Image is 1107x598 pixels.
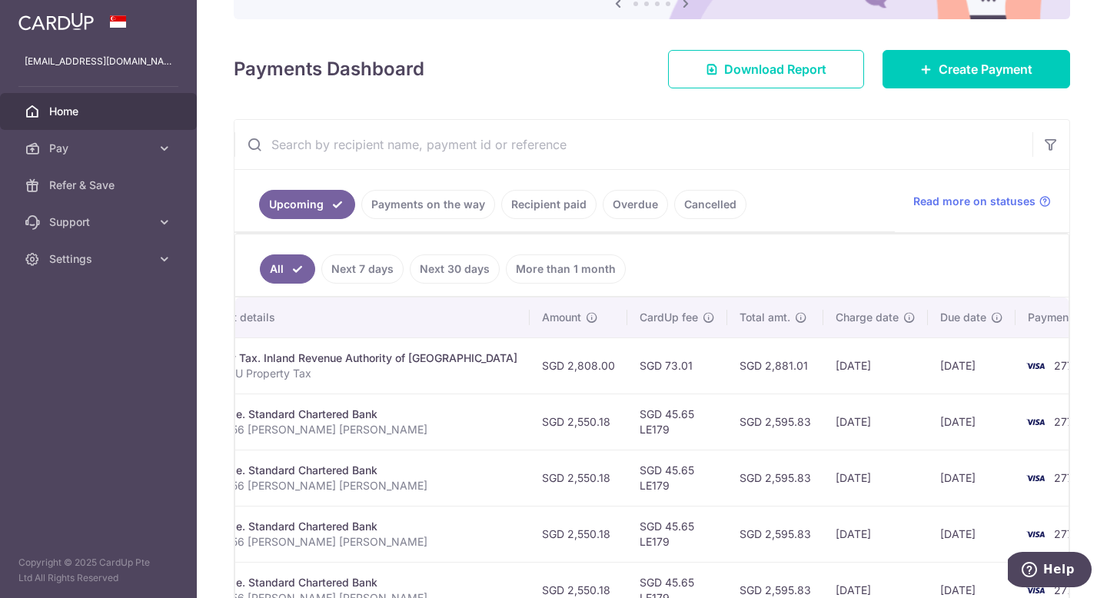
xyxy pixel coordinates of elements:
span: Create Payment [939,60,1032,78]
td: SGD 2,881.01 [727,337,823,394]
td: SGD 73.01 [627,337,727,394]
span: Due date [940,310,986,325]
span: Download Report [724,60,826,78]
a: Next 7 days [321,254,404,284]
a: Read more on statuses [913,194,1051,209]
span: 2776 [1054,471,1080,484]
a: All [260,254,315,284]
div: Property Tax. Inland Revenue Authority of [GEOGRAPHIC_DATA] [192,350,517,366]
span: Total amt. [740,310,790,325]
a: More than 1 month [506,254,626,284]
a: Overdue [603,190,668,219]
td: [DATE] [823,450,928,506]
td: SGD 2,595.83 [727,394,823,450]
td: [DATE] [928,450,1016,506]
td: SGD 2,550.18 [530,506,627,562]
td: [DATE] [823,394,928,450]
span: CardUp fee [640,310,698,325]
iframe: Opens a widget where you can find more information [1008,552,1092,590]
span: Read more on statuses [913,194,1036,209]
td: SGD 2,595.83 [727,506,823,562]
div: Mortgage. Standard Chartered Bank [192,463,517,478]
a: Cancelled [674,190,746,219]
a: Create Payment [883,50,1070,88]
p: 30775256 [PERSON_NAME] [PERSON_NAME] [192,478,517,493]
span: 2776 [1054,415,1080,428]
p: 5290116U Property Tax [192,366,517,381]
span: Amount [542,310,581,325]
td: [DATE] [823,337,928,394]
img: Bank Card [1020,413,1051,431]
td: SGD 45.65 LE179 [627,450,727,506]
span: Settings [49,251,151,267]
span: 2776 [1054,359,1080,372]
td: [DATE] [928,506,1016,562]
div: Mortgage. Standard Chartered Bank [192,575,517,590]
div: Mortgage. Standard Chartered Bank [192,519,517,534]
img: Bank Card [1020,357,1051,375]
td: SGD 45.65 LE179 [627,506,727,562]
h4: Payments Dashboard [234,55,424,83]
div: Mortgage. Standard Chartered Bank [192,407,517,422]
p: [EMAIL_ADDRESS][DOMAIN_NAME] [25,54,172,69]
span: Home [49,104,151,119]
th: Payment details [180,297,530,337]
td: SGD 45.65 LE179 [627,394,727,450]
span: Support [49,214,151,230]
span: Refer & Save [49,178,151,193]
span: Pay [49,141,151,156]
td: [DATE] [928,394,1016,450]
a: Download Report [668,50,864,88]
td: [DATE] [823,506,928,562]
input: Search by recipient name, payment id or reference [234,120,1032,169]
span: Charge date [836,310,899,325]
a: Upcoming [259,190,355,219]
td: SGD 2,550.18 [530,394,627,450]
td: [DATE] [928,337,1016,394]
a: Next 30 days [410,254,500,284]
a: Recipient paid [501,190,597,219]
img: CardUp [18,12,94,31]
td: SGD 2,808.00 [530,337,627,394]
img: Bank Card [1020,469,1051,487]
img: Bank Card [1020,525,1051,543]
p: 30775256 [PERSON_NAME] [PERSON_NAME] [192,422,517,437]
td: SGD 2,595.83 [727,450,823,506]
span: 2776 [1054,527,1080,540]
a: Payments on the way [361,190,495,219]
td: SGD 2,550.18 [530,450,627,506]
p: 30775256 [PERSON_NAME] [PERSON_NAME] [192,534,517,550]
